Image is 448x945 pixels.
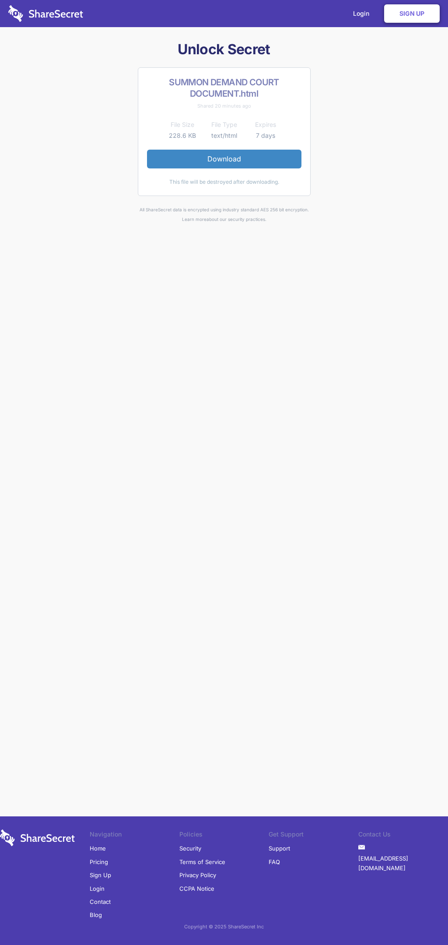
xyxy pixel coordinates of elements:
[90,829,179,842] li: Navigation
[269,829,358,842] li: Get Support
[90,868,111,882] a: Sign Up
[245,130,287,141] td: 7 days
[90,855,108,868] a: Pricing
[147,101,301,111] div: Shared 20 minutes ago
[269,842,290,855] a: Support
[147,77,301,99] h2: SUMMON DEMAND COURT DOCUMENT.html
[147,150,301,168] a: Download
[90,908,102,921] a: Blog
[358,852,448,875] a: [EMAIL_ADDRESS][DOMAIN_NAME]
[269,855,280,868] a: FAQ
[8,5,83,22] img: logo-wordmark-white-trans-d4663122ce5f474addd5e946df7df03e33cb6a1c49d2221995e7729f52c070b2.svg
[179,868,216,882] a: Privacy Policy
[90,882,105,895] a: Login
[384,4,440,23] a: Sign Up
[90,895,111,908] a: Contact
[147,177,301,187] div: This file will be destroyed after downloading.
[179,855,225,868] a: Terms of Service
[162,119,203,130] th: File Size
[358,829,448,842] li: Contact Us
[179,829,269,842] li: Policies
[179,882,214,895] a: CCPA Notice
[162,130,203,141] td: 228.6 KB
[90,842,106,855] a: Home
[203,119,245,130] th: File Type
[245,119,287,130] th: Expires
[182,217,206,222] a: Learn more
[179,842,201,855] a: Security
[203,130,245,141] td: text/html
